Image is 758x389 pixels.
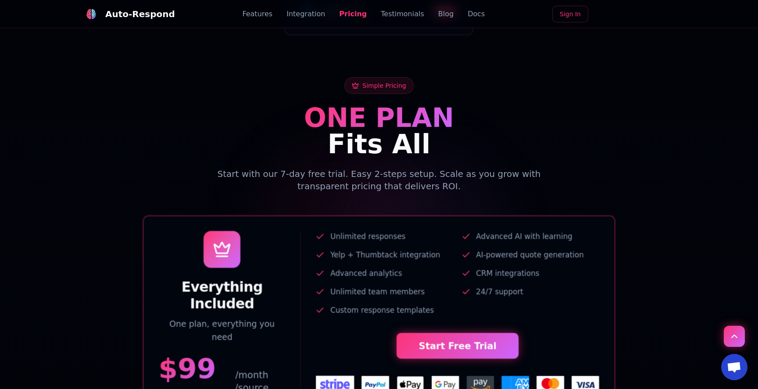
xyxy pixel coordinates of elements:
[330,231,405,242] span: Unlimited responses
[724,326,745,347] button: Scroll to top
[591,5,680,24] iframe: Sign in with Google Button
[105,8,175,20] div: Auto-Respond
[242,9,272,19] a: Features
[330,286,425,297] span: Unlimited team members
[286,9,325,19] a: Integration
[339,9,367,19] a: Pricing
[362,81,406,90] span: Simple Pricing
[158,354,216,382] span: $ 99
[328,129,430,159] span: Fits All
[476,231,572,242] span: Advanced AI with learning
[397,333,518,359] a: Start Free Trial
[552,6,588,22] a: Sign In
[86,9,97,19] img: logo.svg
[381,9,424,19] a: Testimonials
[468,9,485,19] a: Docs
[476,286,523,297] span: 24/7 support
[476,268,539,279] span: CRM integrations
[211,168,547,192] p: Start with our 7-day free trial. Easy 2-steps setup. Scale as you grow with transparent pricing t...
[476,249,584,260] span: AI-powered quote generation
[438,9,454,19] a: Blog
[330,305,434,316] span: Custom response templates
[158,279,286,312] h3: Everything Included
[721,354,747,380] a: Open chat
[304,102,454,133] span: ONE PLAN
[330,249,440,260] span: Yelp + Thumbtack integration
[82,5,175,23] a: Auto-Respond
[330,268,402,279] span: Advanced analytics
[158,317,286,343] p: One plan, everything you need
